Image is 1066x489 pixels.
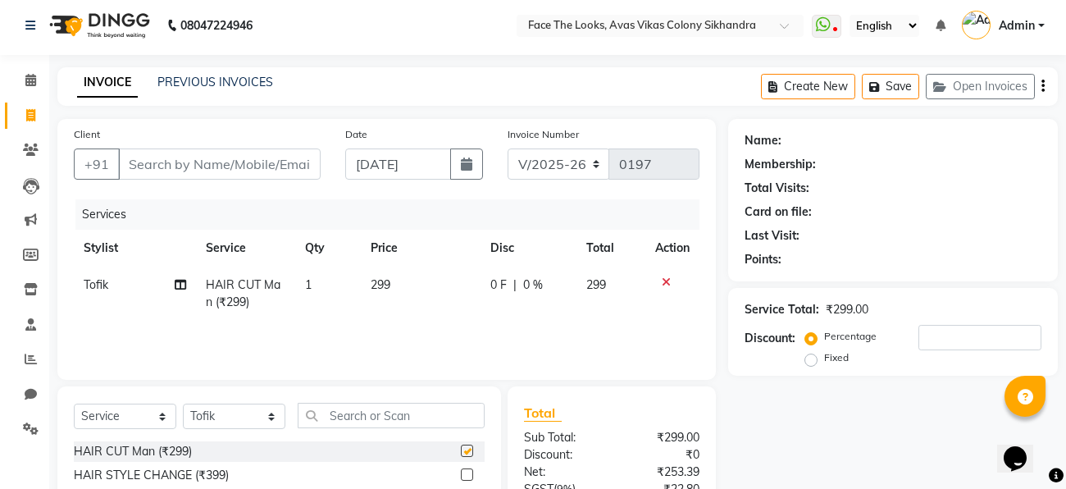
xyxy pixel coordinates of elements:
[576,230,645,267] th: Total
[997,423,1050,473] iframe: chat widget
[826,301,868,318] div: ₹299.00
[745,203,812,221] div: Card on file:
[74,467,229,484] div: HAIR STYLE CHANGE (₹399)
[361,230,481,267] th: Price
[745,156,816,173] div: Membership:
[612,429,712,446] div: ₹299.00
[74,230,196,267] th: Stylist
[508,127,579,142] label: Invoice Number
[118,149,321,180] input: Search by Name/Mobile/Email/Code
[196,230,295,267] th: Service
[824,350,849,365] label: Fixed
[612,464,712,481] div: ₹253.39
[305,277,312,292] span: 1
[74,443,192,460] div: HAIR CUT Man (₹299)
[745,227,799,244] div: Last Visit:
[824,329,877,344] label: Percentage
[645,230,699,267] th: Action
[512,429,612,446] div: Sub Total:
[523,276,543,294] span: 0 %
[612,446,712,464] div: ₹0
[345,127,367,142] label: Date
[77,68,138,98] a: INVOICE
[524,404,562,422] span: Total
[586,277,606,292] span: 299
[490,276,507,294] span: 0 F
[298,403,485,428] input: Search or Scan
[745,180,809,197] div: Total Visits:
[745,251,781,268] div: Points:
[157,75,273,89] a: PREVIOUS INVOICES
[512,464,612,481] div: Net:
[481,230,576,267] th: Disc
[371,277,390,292] span: 299
[513,276,517,294] span: |
[206,277,280,309] span: HAIR CUT Man (₹299)
[295,230,361,267] th: Qty
[745,132,781,149] div: Name:
[42,2,154,48] img: logo
[926,74,1035,99] button: Open Invoices
[999,17,1035,34] span: Admin
[745,301,819,318] div: Service Total:
[75,199,712,230] div: Services
[862,74,919,99] button: Save
[180,2,253,48] b: 08047224946
[74,127,100,142] label: Client
[962,11,991,39] img: Admin
[84,277,108,292] span: Tofik
[761,74,855,99] button: Create New
[745,330,795,347] div: Discount:
[512,446,612,464] div: Discount:
[74,149,120,180] button: +91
